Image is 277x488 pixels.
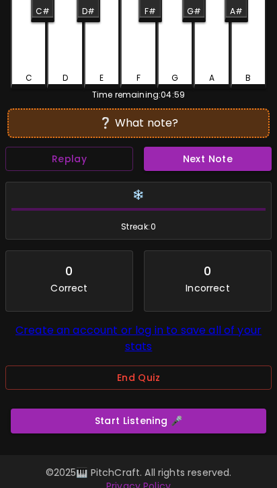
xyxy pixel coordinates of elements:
a: Create an account or log in to save all of your stats [15,322,262,354]
div: 0 [204,262,211,281]
div: F# [145,5,156,18]
button: Next Note [144,147,272,172]
div: C [26,72,32,84]
div: G [171,72,178,84]
button: Replay [5,147,133,172]
div: ❔ What note? [14,115,263,131]
h6: ❄️ [11,188,266,203]
div: D# [82,5,95,18]
div: F [136,72,141,84]
div: E [100,72,104,84]
div: Time remaining: 04:59 [11,89,266,101]
button: Start Listening 🎤 [11,409,266,433]
div: C# [36,5,50,18]
div: 0 [65,262,73,281]
div: A [209,72,214,84]
span: Streak: 0 [11,220,266,234]
div: D [63,72,68,84]
div: B [245,72,251,84]
p: Incorrect [186,281,229,295]
p: © 2025 🎹 PitchCraft. All rights reserved. [11,466,266,479]
p: Correct [50,281,87,295]
button: End Quiz [5,365,272,390]
div: A# [230,5,243,18]
div: G# [187,5,201,18]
